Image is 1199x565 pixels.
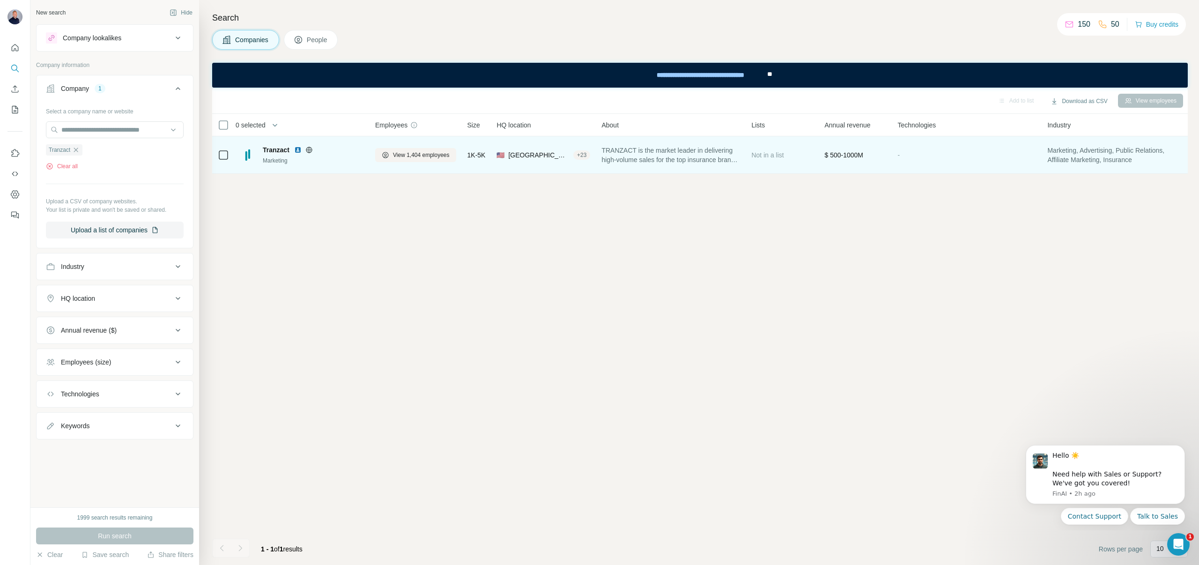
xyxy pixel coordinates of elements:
[508,150,570,160] span: [GEOGRAPHIC_DATA], [US_STATE]
[1186,533,1194,541] span: 1
[601,120,619,130] span: About
[1111,19,1119,30] p: 50
[61,421,89,431] div: Keywords
[46,206,184,214] p: Your list is private and won't be saved or shared.
[263,156,364,165] div: Marketing
[147,550,193,559] button: Share filters
[375,148,456,162] button: View 1,404 employees
[37,27,193,49] button: Company lookalikes
[824,120,870,130] span: Annual revenue
[1012,437,1199,530] iframe: Intercom notifications message
[37,319,193,342] button: Annual revenue ($)
[1135,18,1178,31] button: Buy credits
[81,550,129,559] button: Save search
[824,151,863,159] span: $ 500-1000M
[37,383,193,405] button: Technologies
[37,351,193,373] button: Employees (size)
[601,146,740,164] span: TRANZACT is the market leader in delivering high-volume sales for the top insurance brands in [GE...
[37,287,193,310] button: HQ location
[1047,120,1071,130] span: Industry
[46,197,184,206] p: Upload a CSV of company websites.
[7,9,22,24] img: Avatar
[261,545,303,553] span: results
[163,6,199,20] button: Hide
[7,145,22,162] button: Use Surfe on LinkedIn
[1047,146,1186,164] span: Marketing, Advertising, Public Relations, Affiliate Marketing, Insurance
[7,60,22,77] button: Search
[1044,94,1114,108] button: Download as CSV
[240,148,255,163] img: Logo of Tranzact
[263,145,289,155] span: Tranzact
[7,39,22,56] button: Quick start
[36,61,193,69] p: Company information
[61,389,99,399] div: Technologies
[393,151,450,159] span: View 1,404 employees
[36,550,63,559] button: Clear
[496,120,531,130] span: HQ location
[37,255,193,278] button: Industry
[7,165,22,182] button: Use Surfe API
[61,262,84,271] div: Industry
[236,120,266,130] span: 0 selected
[61,326,117,335] div: Annual revenue ($)
[7,81,22,97] button: Enrich CSV
[36,8,66,17] div: New search
[897,120,936,130] span: Technologies
[46,104,184,116] div: Select a company name or website
[573,151,590,159] div: + 23
[280,545,283,553] span: 1
[897,151,900,159] span: -
[61,294,95,303] div: HQ location
[77,513,153,522] div: 1999 search results remaining
[63,33,121,43] div: Company lookalikes
[212,63,1188,88] iframe: Banner
[1099,544,1143,554] span: Rows per page
[751,120,765,130] span: Lists
[467,120,480,130] span: Size
[1078,19,1090,30] p: 150
[1156,544,1164,553] p: 10
[261,545,274,553] span: 1 - 1
[294,146,302,154] img: LinkedIn logo
[235,35,269,45] span: Companies
[61,84,89,93] div: Company
[46,162,78,171] button: Clear all
[49,146,70,154] span: Tranzact
[274,545,280,553] span: of
[212,11,1188,24] h4: Search
[7,101,22,118] button: My lists
[467,150,486,160] span: 1K-5K
[61,357,111,367] div: Employees (size)
[46,222,184,238] button: Upload a list of companies
[307,35,328,45] span: People
[496,150,504,160] span: 🇺🇸
[7,186,22,203] button: Dashboard
[37,77,193,104] button: Company1
[751,151,784,159] span: Not in a list
[37,415,193,437] button: Keywords
[7,207,22,223] button: Feedback
[95,84,105,93] div: 1
[1167,533,1190,556] iframe: Intercom live chat
[375,120,407,130] span: Employees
